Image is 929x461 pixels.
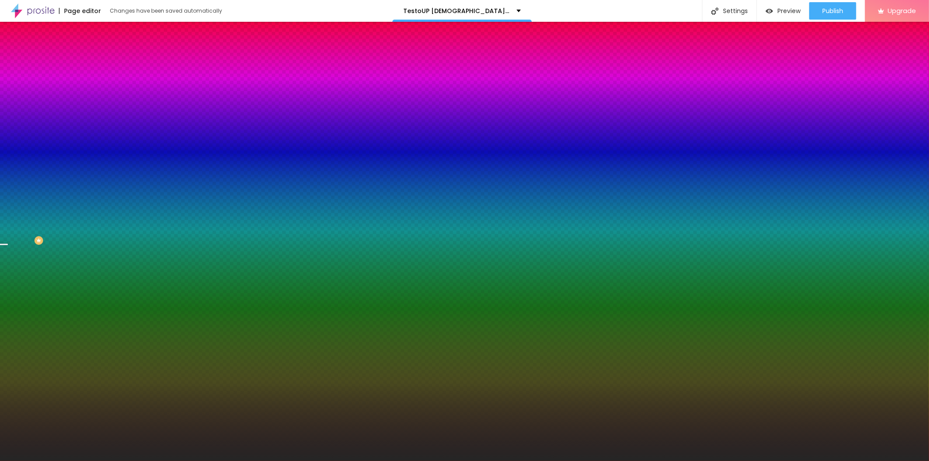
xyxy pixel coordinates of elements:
img: view-1.svg [766,7,773,15]
button: Preview [757,2,809,20]
span: Publish [822,7,843,14]
span: Preview [777,7,801,14]
img: Icone [711,7,719,15]
div: Changes have been saved automatically [110,8,222,14]
div: Page editor [59,8,101,14]
button: Publish [809,2,856,20]
span: Upgrade [888,7,916,14]
p: TestoUP [DEMOGRAPHIC_DATA][MEDICAL_DATA] Official Customer Feedback [403,8,510,14]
